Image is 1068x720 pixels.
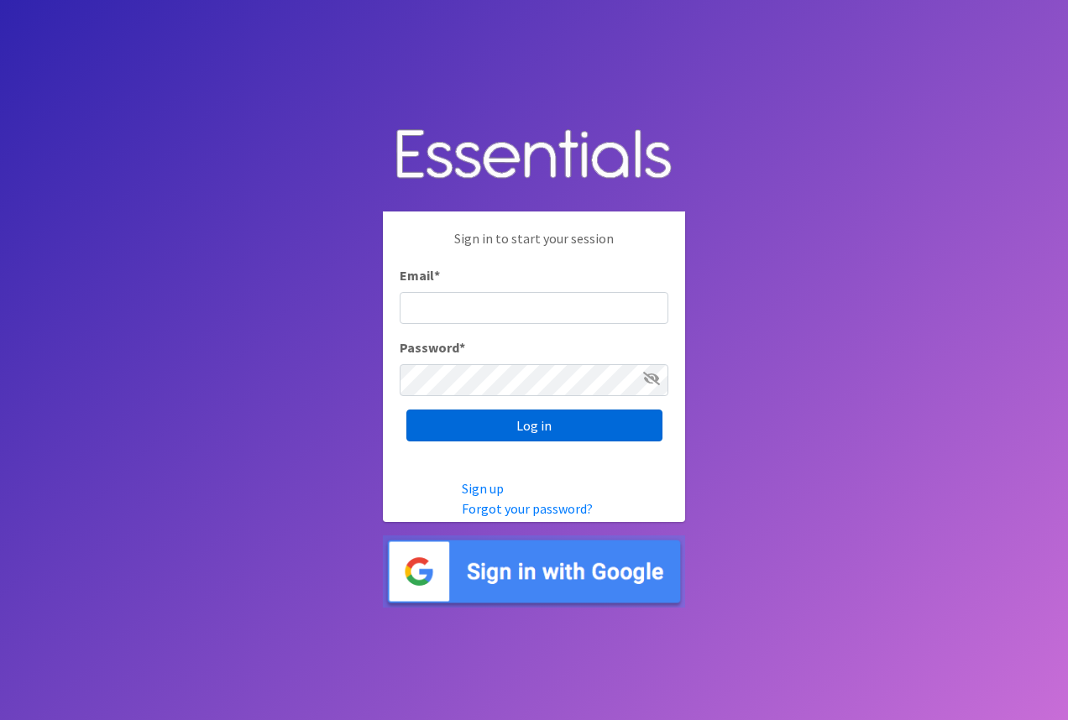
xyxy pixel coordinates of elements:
[459,339,465,356] abbr: required
[400,228,668,265] p: Sign in to start your session
[462,500,593,517] a: Forgot your password?
[406,410,662,441] input: Log in
[400,265,440,285] label: Email
[383,535,685,608] img: Sign in with Google
[462,480,504,497] a: Sign up
[383,112,685,199] img: Human Essentials
[434,267,440,284] abbr: required
[400,337,465,357] label: Password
